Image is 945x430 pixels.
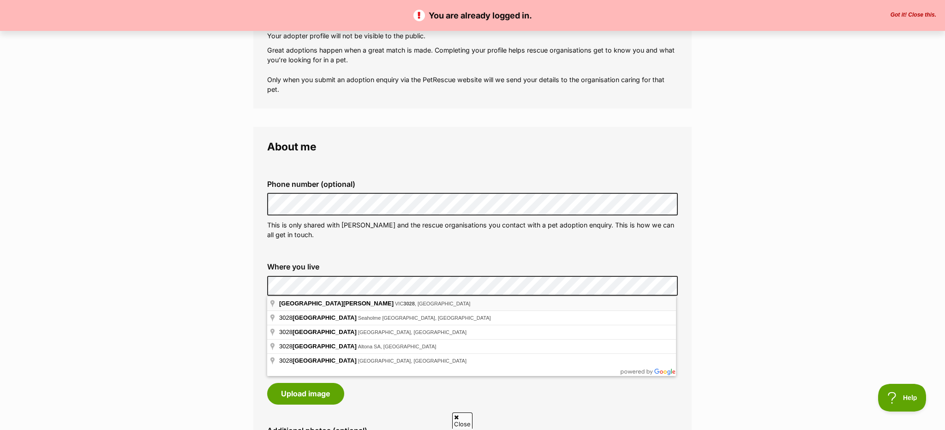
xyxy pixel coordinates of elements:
[267,263,678,271] label: Where you live
[279,314,358,321] span: 3028
[878,384,927,412] iframe: Help Scout Beacon - Open
[9,9,936,22] p: You are already logged in.
[267,220,678,240] p: This is only shared with [PERSON_NAME] and the rescue organisations you contact with a pet adopti...
[279,328,358,335] span: 3028
[358,329,467,335] span: [GEOGRAPHIC_DATA], [GEOGRAPHIC_DATA]
[279,300,394,307] span: [GEOGRAPHIC_DATA][PERSON_NAME]
[358,315,491,321] span: Seaholme [GEOGRAPHIC_DATA], [GEOGRAPHIC_DATA]
[888,12,939,19] button: Close the banner
[267,31,678,41] p: Your adopter profile will not be visible to the public.
[293,343,357,350] span: [GEOGRAPHIC_DATA]
[358,344,437,349] span: Altona SA, [GEOGRAPHIC_DATA]
[452,412,472,429] span: Close
[267,383,344,404] button: Upload image
[293,357,357,364] span: [GEOGRAPHIC_DATA]
[293,314,357,321] span: [GEOGRAPHIC_DATA]
[267,141,678,153] legend: About me
[279,343,358,350] span: 3028
[293,328,357,335] span: [GEOGRAPHIC_DATA]
[395,301,470,306] span: VIC , [GEOGRAPHIC_DATA]
[267,45,678,95] p: Great adoptions happen when a great match is made. Completing your profile helps rescue organisat...
[358,358,467,364] span: [GEOGRAPHIC_DATA], [GEOGRAPHIC_DATA]
[279,357,358,364] span: 3028
[267,180,678,188] label: Phone number (optional)
[403,301,414,306] span: 3028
